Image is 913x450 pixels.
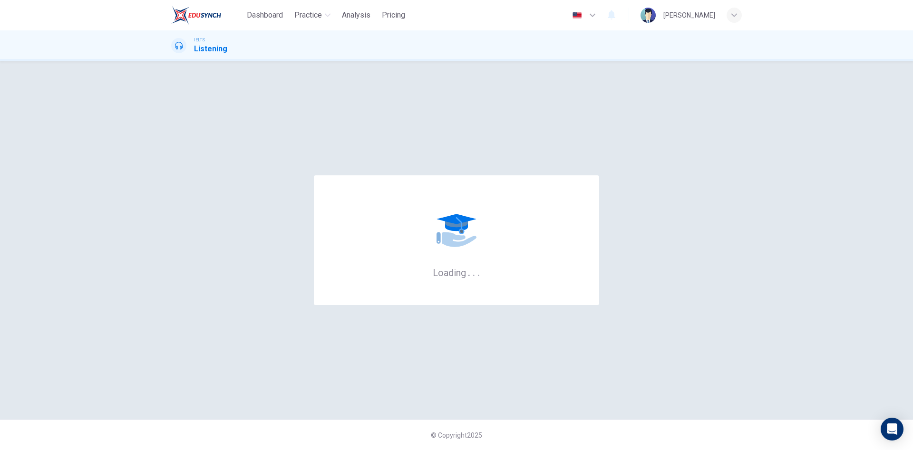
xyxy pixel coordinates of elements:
[472,264,476,279] h6: .
[881,418,903,440] div: Open Intercom Messenger
[194,43,227,55] h1: Listening
[171,6,221,25] img: EduSynch logo
[247,10,283,21] span: Dashboard
[433,266,480,278] h6: Loading
[378,7,409,24] button: Pricing
[342,10,370,21] span: Analysis
[338,7,374,24] button: Analysis
[194,37,205,43] span: IELTS
[294,10,322,21] span: Practice
[382,10,405,21] span: Pricing
[663,10,715,21] div: [PERSON_NAME]
[243,7,287,24] button: Dashboard
[171,6,243,25] a: EduSynch logo
[467,264,471,279] h6: .
[641,8,656,23] img: Profile picture
[477,264,480,279] h6: .
[431,431,482,439] span: © Copyright 2025
[571,12,583,19] img: en
[291,7,334,24] button: Practice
